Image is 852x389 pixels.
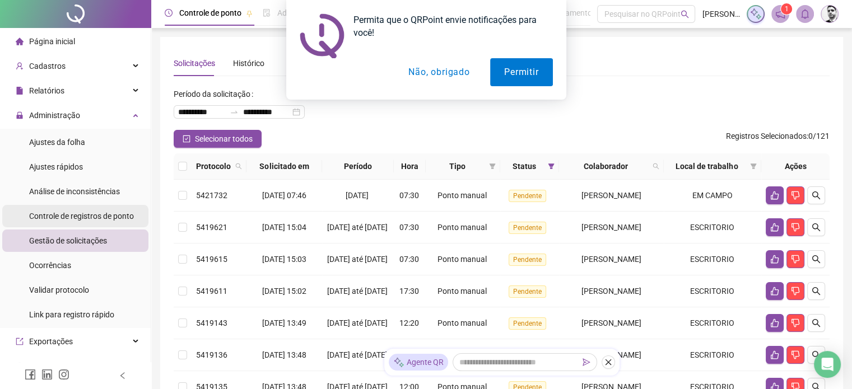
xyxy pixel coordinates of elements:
th: Hora [394,153,426,180]
span: search [235,163,242,170]
span: Pendente [509,285,546,298]
span: Validar protocolo [29,285,89,294]
td: ESCRITORIO [664,339,761,371]
span: [PERSON_NAME] [581,191,641,200]
span: [DATE] 15:04 [262,223,306,232]
span: 17:30 [399,287,419,296]
span: dislike [791,318,800,327]
span: left [119,372,127,379]
span: dislike [791,255,800,264]
span: Ponto manual [437,255,487,264]
span: : 0 / 121 [726,130,830,148]
span: search [812,255,821,264]
span: like [770,255,779,264]
span: [DATE] [346,191,369,200]
span: [DATE] 13:48 [262,350,306,359]
td: ESCRITORIO [664,212,761,243]
div: Agente QR [389,354,448,371]
span: 5419621 [196,223,227,232]
span: search [233,158,244,175]
span: filter [489,163,496,170]
span: Ponto manual [437,223,487,232]
span: Registros Selecionados [726,132,807,140]
span: like [770,287,779,296]
span: like [770,191,779,200]
button: Não, obrigado [394,58,483,86]
img: notification icon [300,13,344,58]
span: search [653,163,659,170]
span: Local de trabalho [668,160,746,172]
span: check-square [183,135,190,143]
span: close [604,358,612,366]
span: Ponto manual [437,318,487,327]
span: Exportações [29,337,73,346]
span: Ponto manual [437,287,487,296]
span: Link para registro rápido [29,310,114,319]
span: [DATE] até [DATE] [327,223,388,232]
span: Status [505,160,544,172]
span: 5421732 [196,191,227,200]
span: [DATE] até [DATE] [327,350,388,359]
td: ESCRITORIO [664,275,761,307]
td: EM CAMPO [664,180,761,212]
span: [DATE] 07:46 [262,191,306,200]
span: filter [546,158,557,175]
span: Pendente [509,222,546,234]
span: Pendente [509,190,546,202]
span: 5419143 [196,318,227,327]
span: facebook [25,369,36,380]
td: ESCRITORIO [664,243,761,275]
span: swap-right [230,107,239,116]
span: filter [487,158,498,175]
span: dislike [791,191,800,200]
span: like [770,318,779,327]
span: Análise de inconsistências [29,187,120,196]
td: ESCRITORIO [664,307,761,339]
span: [PERSON_NAME] [581,255,641,264]
span: search [812,223,821,232]
span: Selecionar todos [195,133,253,145]
span: Ponto manual [437,191,487,200]
span: search [812,350,821,359]
div: Ações [766,160,825,172]
img: sparkle-icon.fc2bf0ac1784a2077858766a79e2daf3.svg [393,357,404,368]
span: Colaborador [564,160,648,172]
span: instagram [58,369,69,380]
span: search [812,191,821,200]
span: Administração [29,111,80,120]
span: 5419136 [196,350,227,359]
span: Controle de registros de ponto [29,212,134,221]
span: search [812,318,821,327]
span: filter [750,163,757,170]
span: to [230,107,239,116]
span: [DATE] 15:03 [262,255,306,264]
button: Permitir [490,58,552,86]
span: 07:30 [399,191,419,200]
span: dislike [791,287,800,296]
span: dislike [791,223,800,232]
span: 5419611 [196,287,227,296]
span: [PERSON_NAME] [581,318,641,327]
div: Permita que o QRPoint envie notificações para você! [344,13,553,39]
span: dislike [791,350,800,359]
span: 07:30 [399,223,419,232]
span: filter [748,158,759,175]
span: Pendente [509,254,546,266]
span: Ajustes da folha [29,138,85,147]
span: Protocolo [196,160,231,172]
span: linkedin [41,369,53,380]
span: 07:30 [399,255,419,264]
span: [DATE] até [DATE] [327,255,388,264]
span: [DATE] até [DATE] [327,287,388,296]
span: Integrações [29,362,71,371]
span: Gestão de solicitações [29,236,107,245]
span: like [770,350,779,359]
th: Período [322,153,394,180]
span: [DATE] até [DATE] [327,318,388,327]
span: Tipo [430,160,485,172]
span: Ocorrências [29,261,71,270]
span: lock [16,111,24,119]
span: search [812,287,821,296]
span: [PERSON_NAME] [581,287,641,296]
button: Selecionar todos [174,130,262,148]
